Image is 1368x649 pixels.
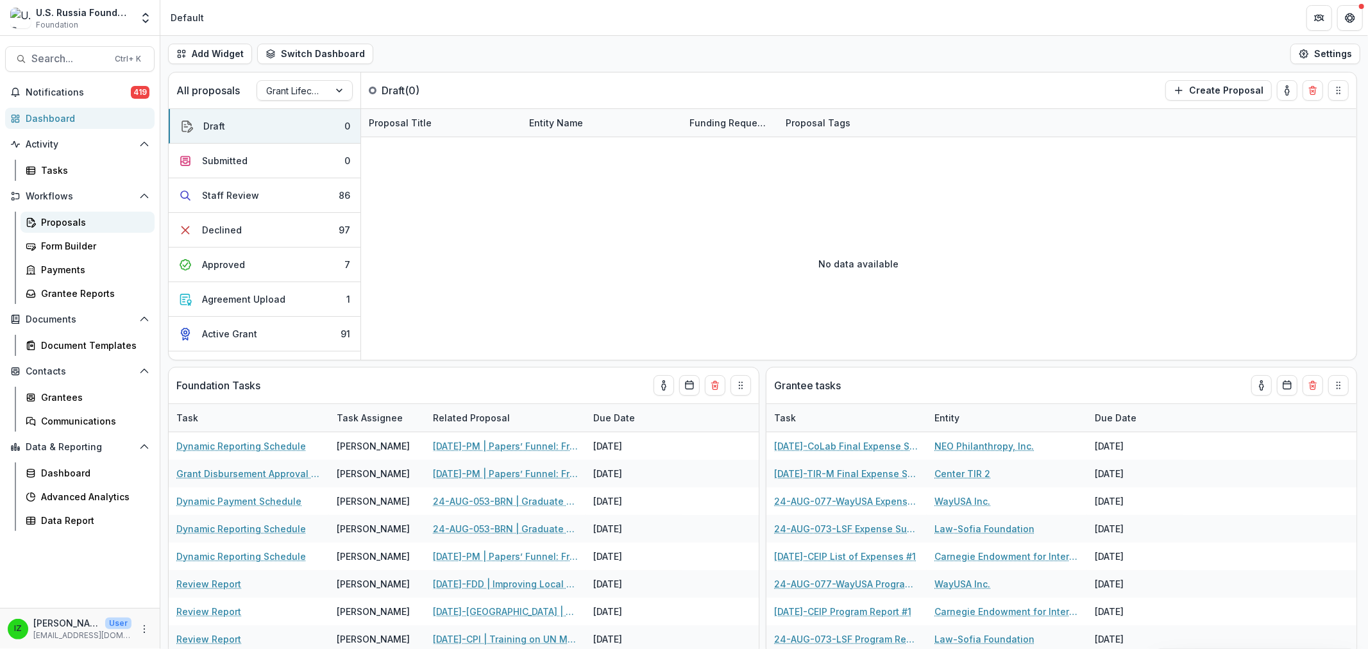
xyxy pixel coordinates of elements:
[1306,5,1332,31] button: Partners
[337,439,410,453] div: [PERSON_NAME]
[202,258,245,271] div: Approved
[774,605,911,618] a: [DATE]-CEIP Program Report #1
[21,335,155,356] a: Document Templates
[766,404,927,432] div: Task
[41,263,144,276] div: Payments
[433,522,578,535] a: 24-AUG-053-BRN | Graduate Research Cooperation Project 2.0
[1277,375,1297,396] button: Calendar
[176,439,306,453] a: Dynamic Reporting Schedule
[1251,375,1272,396] button: toggle-assigned-to-me
[521,109,682,137] div: Entity Name
[169,178,360,213] button: Staff Review86
[5,134,155,155] button: Open Activity
[337,467,410,480] div: [PERSON_NAME]
[131,86,149,99] span: 419
[41,287,144,300] div: Grantee Reports
[202,189,259,202] div: Staff Review
[169,404,329,432] div: Task
[682,109,778,137] div: Funding Requested
[176,83,240,98] p: All proposals
[14,625,22,633] div: Igor Zevelev
[339,223,350,237] div: 97
[778,109,938,137] div: Proposal Tags
[33,616,100,630] p: [PERSON_NAME]
[1165,80,1272,101] button: Create Proposal
[774,378,841,393] p: Grantee tasks
[586,487,682,515] div: [DATE]
[344,258,350,271] div: 7
[346,292,350,306] div: 1
[337,605,410,618] div: [PERSON_NAME]
[1303,375,1323,396] button: Delete card
[774,550,916,563] a: [DATE]-CEIP List of Expenses #1
[21,259,155,280] a: Payments
[169,213,360,248] button: Declined97
[586,570,682,598] div: [DATE]
[774,577,919,591] a: 24-AUG-077-WayUSA Program Report #2
[1087,411,1144,425] div: Due Date
[1087,570,1183,598] div: [DATE]
[329,404,425,432] div: Task Assignee
[1087,404,1183,432] div: Due Date
[21,410,155,432] a: Communications
[934,467,990,480] a: Center TIR 2
[202,154,248,167] div: Submitted
[337,522,410,535] div: [PERSON_NAME]
[176,550,306,563] a: Dynamic Reporting Schedule
[1277,80,1297,101] button: toggle-assigned-to-me
[927,404,1087,432] div: Entity
[433,494,578,508] a: 24-AUG-053-BRN | Graduate Research Cooperation Project 2.0
[21,212,155,233] a: Proposals
[21,283,155,304] a: Grantee Reports
[774,522,919,535] a: 24-AUG-073-LSF Expense Summary #3
[5,108,155,129] a: Dashboard
[21,387,155,408] a: Grantees
[586,404,682,432] div: Due Date
[168,44,252,64] button: Add Widget
[1087,515,1183,543] div: [DATE]
[5,82,155,103] button: Notifications419
[5,361,155,382] button: Open Contacts
[41,414,144,428] div: Communications
[361,109,521,137] div: Proposal Title
[5,437,155,457] button: Open Data & Reporting
[679,375,700,396] button: Calendar
[337,577,410,591] div: [PERSON_NAME]
[26,314,134,325] span: Documents
[329,411,410,425] div: Task Assignee
[1087,487,1183,515] div: [DATE]
[1087,543,1183,570] div: [DATE]
[425,404,586,432] div: Related Proposal
[105,618,131,629] p: User
[339,189,350,202] div: 86
[337,550,410,563] div: [PERSON_NAME]
[41,391,144,404] div: Grantees
[41,164,144,177] div: Tasks
[934,577,990,591] a: WayUSA Inc.
[176,632,241,646] a: Review Report
[361,116,439,130] div: Proposal Title
[934,632,1034,646] a: Law-Sofia Foundation
[730,375,751,396] button: Drag
[41,239,144,253] div: Form Builder
[202,327,257,341] div: Active Grant
[21,486,155,507] a: Advanced Analytics
[819,257,899,271] p: No data available
[169,248,360,282] button: Approved7
[36,19,78,31] span: Foundation
[433,577,578,591] a: [DATE]-FDD | Improving Local Governance Competence Among Rising Exiled Russian Civil Society Leaders
[934,605,1079,618] a: Carnegie Endowment for International Peace
[169,411,206,425] div: Task
[433,467,578,480] a: [DATE]-PM | Papers’ Funnel: From the Emigrant Community Media to the Commercial Client Stream
[1328,80,1349,101] button: Drag
[586,460,682,487] div: [DATE]
[21,462,155,484] a: Dashboard
[171,11,204,24] div: Default
[21,235,155,257] a: Form Builder
[36,6,131,19] div: U.S. Russia Foundation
